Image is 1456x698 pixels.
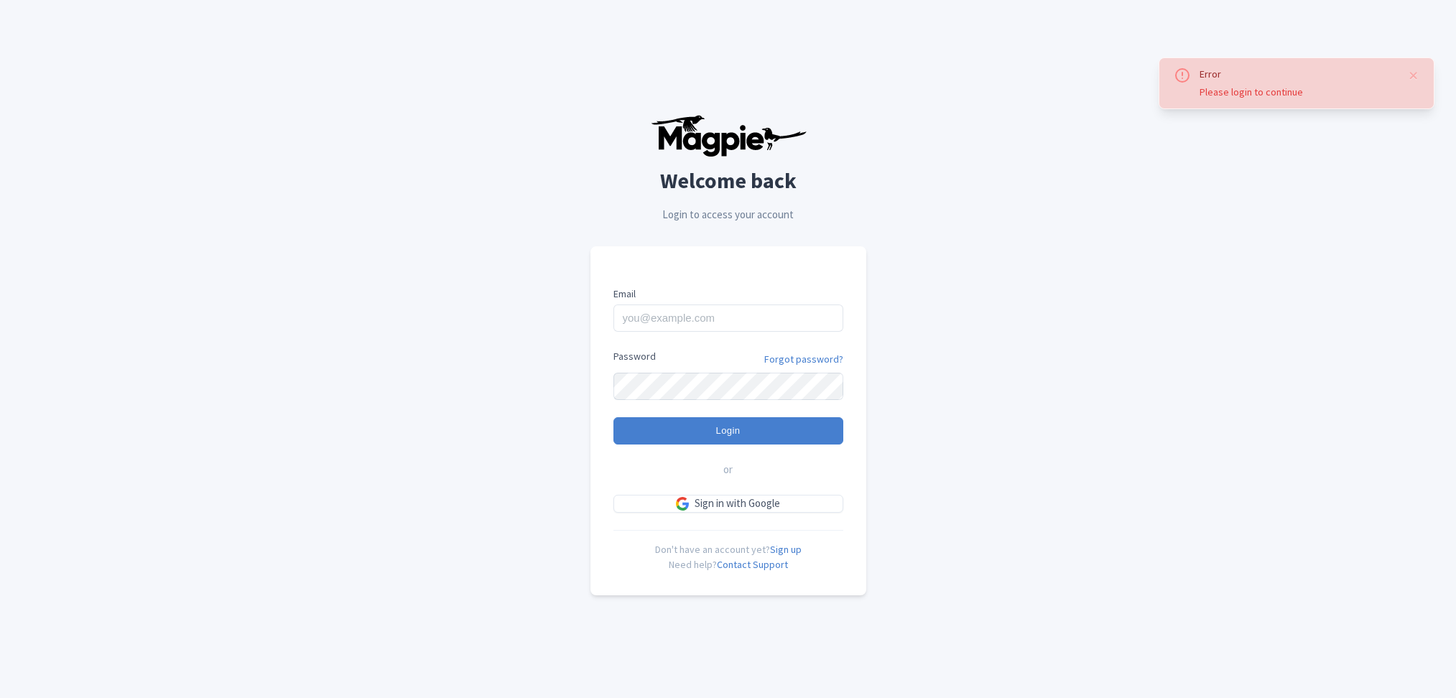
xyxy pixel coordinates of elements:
label: Password [613,349,656,364]
input: Login [613,417,843,445]
a: Forgot password? [764,352,843,367]
p: Login to access your account [590,207,866,223]
span: or [723,462,733,478]
a: Sign in with Google [613,495,843,513]
a: Sign up [770,543,802,556]
label: Email [613,287,843,302]
div: Error [1200,67,1396,82]
div: Don't have an account yet? Need help? [613,530,843,572]
button: Close [1408,67,1419,84]
img: google.svg [676,497,689,510]
input: you@example.com [613,304,843,332]
h2: Welcome back [590,169,866,192]
img: logo-ab69f6fb50320c5b225c76a69d11143b.png [647,114,809,157]
div: Please login to continue [1200,85,1396,100]
a: Contact Support [717,558,788,571]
